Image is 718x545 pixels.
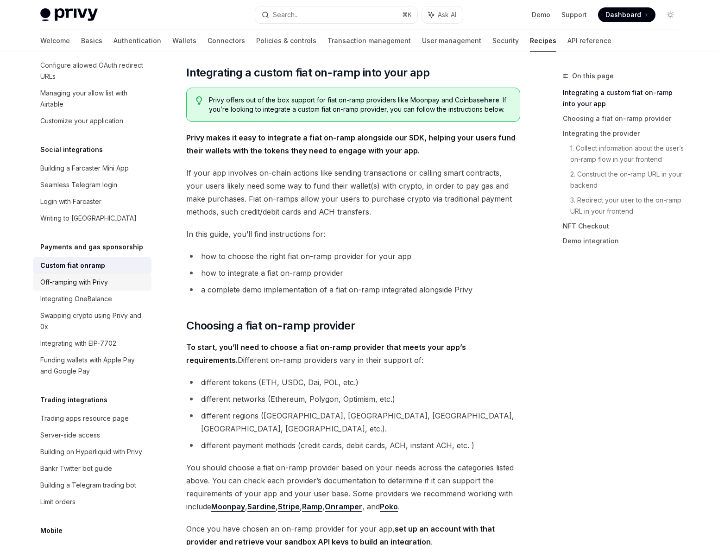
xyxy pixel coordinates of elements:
span: Integrating a custom fiat on-ramp into your app [186,65,429,80]
strong: Privy makes it easy to integrate a fiat on-ramp alongside our SDK, helping your users fund their ... [186,133,516,155]
span: If your app involves on-chain actions like sending transactions or calling smart contracts, your ... [186,166,520,218]
div: Trading apps resource page [40,413,129,424]
span: You should choose a fiat on-ramp provider based on your needs across the categories listed above.... [186,461,520,513]
a: Recipes [530,30,556,52]
a: Limit orders [33,494,151,510]
div: Customize your application [40,115,123,127]
a: Integrating a custom fiat on-ramp into your app [563,85,685,111]
div: Seamless Telegram login [40,179,117,190]
div: Search... [273,9,299,20]
a: Ramp [302,502,322,512]
li: different networks (Ethereum, Polygon, Optimism, etc.) [186,393,520,406]
a: API reference [567,30,611,52]
div: Building a Farcaster Mini App [40,163,129,174]
span: Privy offers out of the box support for fiat on-ramp providers like Moonpay and Coinbase . If you... [209,95,510,114]
strong: To start, you’ll need to choose a fiat on-ramp provider that meets your app’s requirements. [186,342,466,365]
div: Integrating OneBalance [40,293,112,304]
h5: Payments and gas sponsorship [40,241,143,253]
a: Funding wallets with Apple Pay and Google Pay [33,352,151,380]
span: In this guide, you’ll find instructions for: [186,228,520,241]
div: Configure allowed OAuth redirect URLs [40,60,146,82]
a: Seamless Telegram login [33,177,151,193]
li: different payment methods (credit cards, debit cards, ACH, instant ACH, etc. ) [186,439,520,452]
a: Customize your application [33,113,151,129]
a: Integrating OneBalance [33,291,151,307]
div: Building a Telegram trading bot [40,480,136,491]
div: Custom fiat onramp [40,260,105,271]
a: Managing your allow list with Airtable [33,85,151,113]
h5: Mobile [40,525,63,536]
a: Basics [81,30,102,52]
a: Off-ramping with Privy [33,274,151,291]
a: Demo [532,10,550,19]
a: NFT Checkout [563,219,685,234]
a: Integrating with EIP-7702 [33,335,151,352]
a: Choosing a fiat on-ramp provider [563,111,685,126]
a: Building a Telegram trading bot [33,477,151,494]
svg: Tip [196,96,202,105]
span: On this page [572,70,614,82]
div: Managing your allow list with Airtable [40,88,146,110]
button: Search...⌘K [255,6,417,23]
div: Bankr Twitter bot guide [40,463,112,474]
a: Connectors [208,30,245,52]
a: Policies & controls [256,30,316,52]
span: Ask AI [438,10,456,19]
span: Dashboard [605,10,641,19]
div: Server-side access [40,430,100,441]
a: Wallets [172,30,196,52]
li: different tokens (ETH, USDC, Dai, POL, etc.) [186,376,520,389]
a: Authentication [113,30,161,52]
a: Dashboard [598,7,655,22]
a: Bankr Twitter bot guide [33,460,151,477]
a: Swapping crypto using Privy and 0x [33,307,151,335]
span: Choosing a fiat on-ramp provider [186,318,355,333]
div: Funding wallets with Apple Pay and Google Pay [40,355,146,377]
a: Security [492,30,519,52]
button: Toggle dark mode [663,7,678,22]
span: ⌘ K [402,11,412,19]
a: Configure allowed OAuth redirect URLs [33,57,151,85]
a: Building a Farcaster Mini App [33,160,151,177]
a: Poko [380,502,398,512]
button: Ask AI [422,6,463,23]
div: Login with Farcaster [40,196,101,207]
div: Off-ramping with Privy [40,277,108,288]
h5: Social integrations [40,144,103,155]
a: Custom fiat onramp [33,257,151,274]
img: light logo [40,8,98,21]
li: different regions ([GEOGRAPHIC_DATA], [GEOGRAPHIC_DATA], [GEOGRAPHIC_DATA], [GEOGRAPHIC_DATA], [G... [186,409,520,435]
a: Login with Farcaster [33,193,151,210]
h5: Trading integrations [40,394,107,406]
a: 2. Construct the on-ramp URL in your backend [570,167,685,193]
a: Onramper [325,502,362,512]
a: Welcome [40,30,70,52]
div: Building on Hyperliquid with Privy [40,446,142,457]
a: Server-side access [33,427,151,444]
span: Different on-ramp providers vary in their support of: [186,341,520,367]
a: Integrating the provider [563,126,685,141]
a: 3. Redirect your user to the on-ramp URL in your frontend [570,193,685,219]
a: Building on Hyperliquid with Privy [33,444,151,460]
li: how to integrate a fiat on-ramp provider [186,266,520,279]
li: how to choose the right fiat on-ramp provider for your app [186,250,520,263]
div: Integrating with EIP-7702 [40,338,116,349]
div: Writing to [GEOGRAPHIC_DATA] [40,213,137,224]
a: Support [561,10,587,19]
a: Transaction management [328,30,411,52]
div: Swapping crypto using Privy and 0x [40,310,146,332]
div: Limit orders [40,496,76,507]
a: 1. Collect information about the user’s on-ramp flow in your frontend [570,141,685,167]
a: here [484,96,499,104]
a: Writing to [GEOGRAPHIC_DATA] [33,210,151,227]
li: a complete demo implementation of a fiat on-ramp integrated alongside Privy [186,283,520,296]
a: Trading apps resource page [33,410,151,427]
a: User management [422,30,481,52]
a: Sardine [247,502,276,512]
a: Moonpay [211,502,245,512]
a: Demo integration [563,234,685,248]
a: Stripe [278,502,300,512]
